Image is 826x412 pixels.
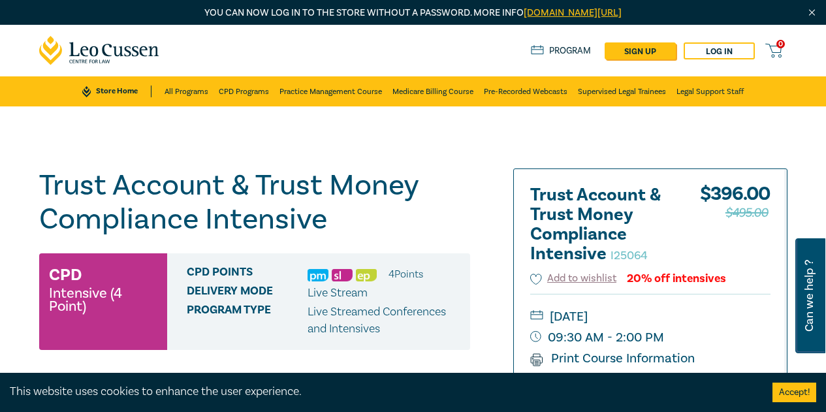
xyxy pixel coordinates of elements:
p: Live Streamed Conferences and Intensives [308,304,460,338]
img: Ethics & Professional Responsibility [356,269,377,281]
a: Supervised Legal Trainees [578,76,666,106]
img: Close [806,7,818,18]
a: Legal Support Staff [676,76,744,106]
small: I25064 [611,248,648,263]
a: [DOMAIN_NAME][URL] [524,7,622,19]
button: Accept cookies [772,383,816,402]
a: All Programs [165,76,208,106]
span: Program type [187,304,308,338]
div: $ 396.00 [700,185,770,270]
span: Delivery Mode [187,285,308,302]
a: Practice Management Course [279,76,382,106]
img: Practice Management & Business Skills [308,269,328,281]
span: $495.00 [725,202,769,223]
a: CPD Programs [219,76,269,106]
a: Print Course Information [530,350,695,367]
img: Substantive Law [332,269,353,281]
small: Intensive (4 Point) [49,287,157,313]
small: 09:30 AM - 2:00 PM [530,327,770,348]
span: Can we help ? [803,246,816,345]
div: 20% off intensives [627,272,726,285]
span: CPD Points [187,266,308,283]
small: [DATE] [530,306,770,327]
a: Pre-Recorded Webcasts [484,76,567,106]
li: 4 Point s [389,266,423,283]
a: Log in [684,42,755,59]
p: You can now log in to the store without a password. More info [39,6,787,20]
div: This website uses cookies to enhance the user experience. [10,383,753,400]
a: sign up [605,42,676,59]
button: Add to wishlist [530,271,617,286]
a: Program [531,45,592,57]
a: Medicare Billing Course [392,76,473,106]
h3: CPD [49,263,82,287]
button: Presenters [39,364,470,403]
h2: Trust Account & Trust Money Compliance Intensive [530,185,674,264]
span: 0 [776,40,785,48]
h1: Trust Account & Trust Money Compliance Intensive [39,168,470,236]
a: Store Home [82,86,151,97]
span: Live Stream [308,285,368,300]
